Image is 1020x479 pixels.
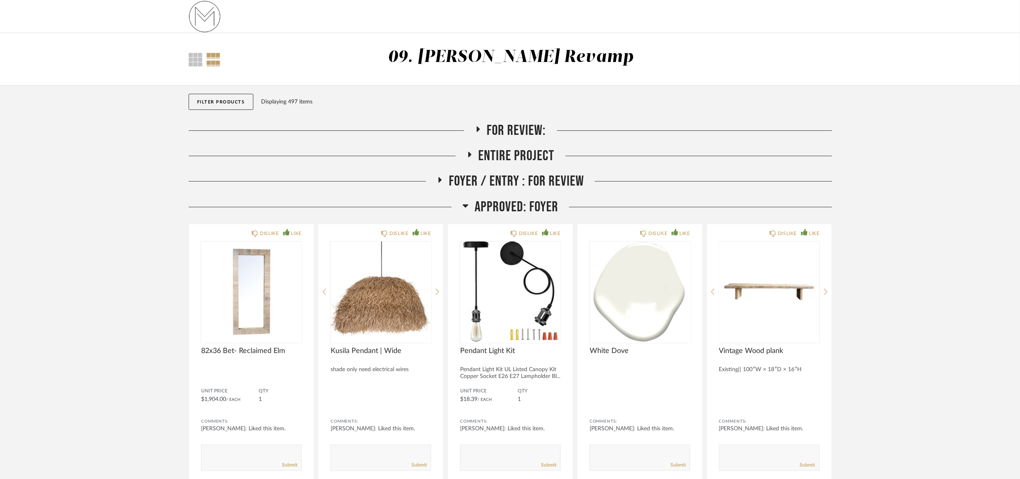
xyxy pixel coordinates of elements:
a: Submit [541,462,556,469]
div: LIKE [680,229,690,237]
span: QTY [518,388,561,394]
a: Submit [282,462,297,469]
div: DISLIKE [648,229,667,237]
div: [PERSON_NAME]: Liked this item. [201,425,302,433]
div: [PERSON_NAME]: Liked this item. [590,425,690,433]
span: Entire Project [479,147,555,165]
span: QTY [259,388,302,394]
div: LIKE [550,229,561,237]
img: undefined [460,242,561,342]
div: Displaying 497 items [261,97,829,106]
div: LIKE [809,229,820,237]
span: $1,904.00 [201,396,226,402]
span: / Each [477,398,492,402]
span: $18.39 [460,396,477,402]
span: Vintage Wood plank [719,347,820,355]
img: undefined [590,242,690,342]
span: Approved: Foyer [475,198,558,216]
div: Comments: [331,417,431,425]
div: Pendant Light Kit UL Listed Canopy Kit Copper Socket E26 E27 Lampholder Bl... [460,366,561,380]
div: [PERSON_NAME]: Liked this item. [460,425,561,433]
span: Foyer / Entry : For Review [449,173,584,190]
button: Filter Products [189,94,253,110]
div: Existing|| 100ʺW × 18ʺD × 16ʺH [719,366,820,373]
div: shade only need electrical wires [331,366,431,373]
div: DISLIKE [519,229,538,237]
span: / Each [226,398,241,402]
img: undefined [201,242,302,342]
div: 09. [PERSON_NAME] Revamp [387,49,633,66]
div: Comments: [460,417,561,425]
span: Unit Price [460,388,518,394]
span: Pendant Light Kit [460,347,561,355]
img: undefined [331,242,431,342]
a: Submit [670,462,686,469]
a: Submit [411,462,427,469]
img: undefined [719,242,820,342]
div: LIKE [421,229,431,237]
div: [PERSON_NAME]: Liked this item. [719,425,820,433]
span: 82x36 Bet- Reclaimed Elm [201,347,302,355]
span: 1 [259,396,262,402]
a: Submit [800,462,815,469]
div: Comments: [590,417,690,425]
span: White Dove [590,347,690,355]
div: [PERSON_NAME]: Liked this item. [331,425,431,433]
span: For Review: [487,122,546,139]
div: DISLIKE [778,229,797,237]
div: Comments: [719,417,820,425]
span: Kusila Pendant | Wide [331,347,431,355]
div: DISLIKE [389,229,408,237]
span: Unit Price [201,388,259,394]
div: DISLIKE [260,229,279,237]
img: 731fa33b-e84c-4a12-b278-4e852f0fb334.png [189,0,221,33]
div: Comments: [201,417,302,425]
div: LIKE [291,229,302,237]
span: 1 [518,396,521,402]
